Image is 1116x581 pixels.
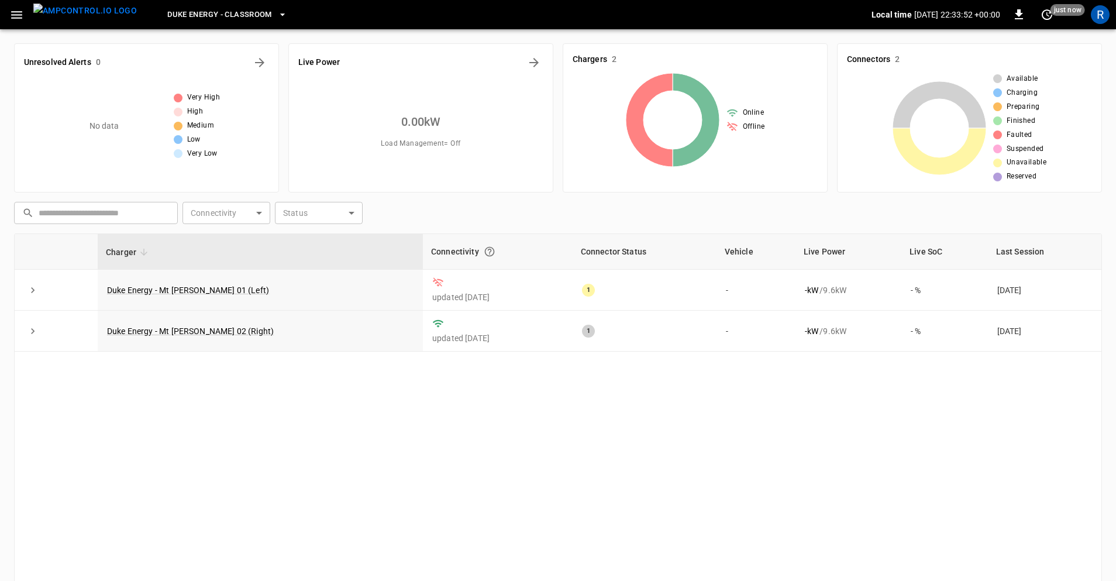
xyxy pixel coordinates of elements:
th: Live SoC [901,234,988,270]
td: - % [901,270,988,311]
span: just now [1050,4,1085,16]
h6: Live Power [298,56,340,69]
span: Charging [1007,87,1038,99]
div: Connectivity [431,241,564,262]
th: Vehicle [717,234,795,270]
span: Finished [1007,115,1035,127]
span: Reserved [1007,171,1036,183]
span: Very High [187,92,221,104]
img: ampcontrol.io logo [33,4,137,18]
span: Suspended [1007,143,1044,155]
button: set refresh interval [1038,5,1056,24]
td: - % [901,311,988,352]
button: expand row [24,322,42,340]
a: Duke Energy - Mt [PERSON_NAME] 01 (Left) [107,286,269,295]
span: Low [187,134,201,146]
p: [DATE] 22:33:52 +00:00 [914,9,1000,20]
button: Energy Overview [525,53,543,72]
th: Live Power [795,234,901,270]
button: Connection between the charger and our software. [479,241,500,262]
span: Preparing [1007,101,1040,113]
span: Medium [187,120,214,132]
th: Connector Status [573,234,717,270]
h6: 2 [895,53,900,66]
a: Duke Energy - Mt [PERSON_NAME] 02 (Right) [107,326,274,336]
td: - [717,270,795,311]
h6: Unresolved Alerts [24,56,91,69]
div: / 9.6 kW [805,284,892,296]
span: Charger [106,245,151,259]
h6: 2 [612,53,616,66]
div: / 9.6 kW [805,325,892,337]
span: Faulted [1007,129,1032,141]
div: 1 [582,284,595,297]
h6: 0.00 kW [401,112,441,131]
button: Duke Energy - Classroom [163,4,292,26]
td: [DATE] [988,270,1101,311]
h6: Connectors [847,53,890,66]
p: updated [DATE] [432,332,563,344]
p: Local time [872,9,912,20]
td: [DATE] [988,311,1101,352]
button: expand row [24,281,42,299]
span: Very Low [187,148,218,160]
button: All Alerts [250,53,269,72]
h6: 0 [96,56,101,69]
h6: Chargers [573,53,607,66]
p: - kW [805,284,818,296]
p: - kW [805,325,818,337]
span: Duke Energy - Classroom [167,8,272,22]
p: updated [DATE] [432,291,563,303]
div: 1 [582,325,595,338]
div: profile-icon [1091,5,1110,24]
span: Load Management = Off [381,138,460,150]
span: High [187,106,204,118]
span: Offline [743,121,765,133]
p: No data [89,120,119,132]
span: Available [1007,73,1038,85]
span: Unavailable [1007,157,1046,169]
th: Last Session [988,234,1101,270]
td: - [717,311,795,352]
span: Online [743,107,764,119]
